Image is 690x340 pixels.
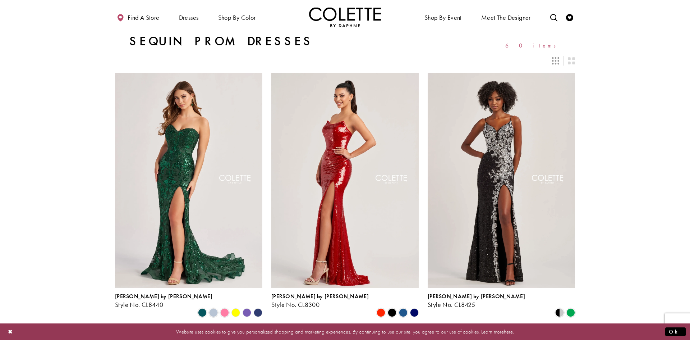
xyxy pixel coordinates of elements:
button: Close Dialog [4,325,17,338]
img: Colette by Daphne [309,7,381,27]
a: Visit Home Page [309,7,381,27]
span: [PERSON_NAME] by [PERSON_NAME] [271,293,369,300]
i: Sapphire [410,308,419,317]
button: Submit Dialog [665,327,686,336]
span: Meet the designer [481,14,531,21]
span: Find a store [128,14,160,21]
span: Shop by color [218,14,256,21]
div: Colette by Daphne Style No. CL8440 [115,293,212,308]
span: Dresses [179,14,199,21]
span: Shop By Event [423,7,464,27]
a: Visit Colette by Daphne Style No. CL8440 Page [115,73,262,287]
a: here [504,328,513,335]
a: Visit Colette by Daphne Style No. CL8300 Page [271,73,419,287]
h1: Sequin Prom Dresses [129,34,313,49]
span: 60 items [505,42,561,49]
i: Emerald [566,308,575,317]
a: Toggle search [548,7,559,27]
span: Style No. CL8440 [115,300,163,309]
span: [PERSON_NAME] by [PERSON_NAME] [428,293,525,300]
div: Colette by Daphne Style No. CL8300 [271,293,369,308]
i: Spruce [198,308,207,317]
i: Ice Blue [209,308,218,317]
span: Style No. CL8425 [428,300,475,309]
span: [PERSON_NAME] by [PERSON_NAME] [115,293,212,300]
span: Dresses [177,7,201,27]
span: Shop By Event [424,14,462,21]
i: Violet [243,308,251,317]
span: Switch layout to 2 columns [568,57,575,64]
i: Navy Blue [254,308,262,317]
div: Colette by Daphne Style No. CL8425 [428,293,525,308]
i: Cotton Candy [220,308,229,317]
span: Switch layout to 3 columns [552,57,559,64]
i: Black/Silver [555,308,564,317]
div: Layout Controls [111,53,579,69]
a: Check Wishlist [564,7,575,27]
span: Style No. CL8300 [271,300,319,309]
a: Visit Colette by Daphne Style No. CL8425 Page [428,73,575,287]
a: Meet the designer [479,7,533,27]
a: Find a store [115,7,161,27]
i: Scarlet [377,308,385,317]
i: Yellow [231,308,240,317]
i: Black [388,308,396,317]
span: Shop by color [216,7,258,27]
i: Ocean Blue [399,308,408,317]
p: Website uses cookies to give you personalized shopping and marketing experiences. By continuing t... [52,327,638,336]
